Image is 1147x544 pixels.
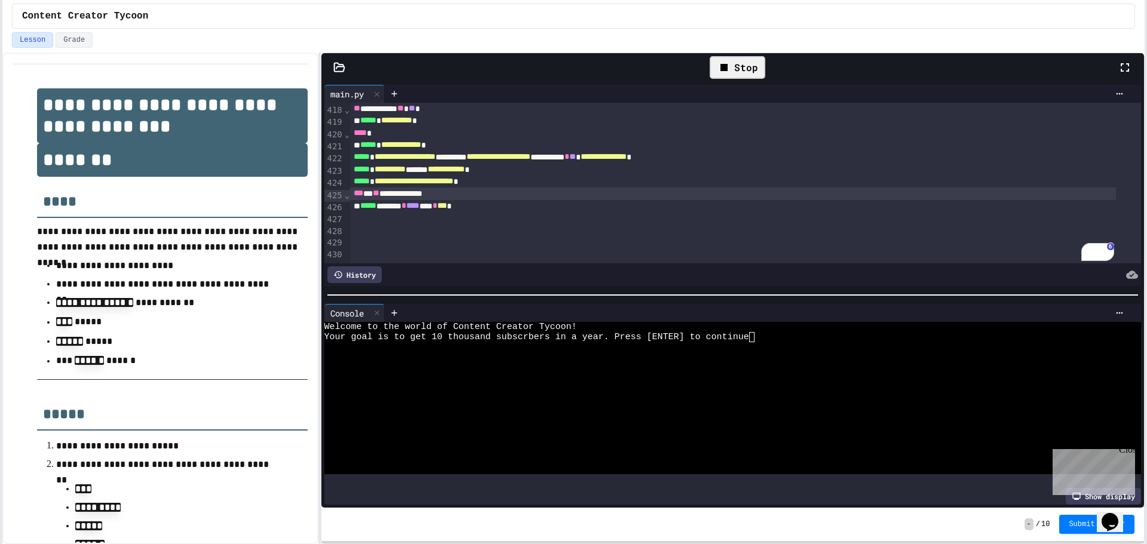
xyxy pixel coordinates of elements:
[1025,518,1033,530] span: -
[1041,520,1050,529] span: 10
[324,214,344,226] div: 427
[324,153,344,165] div: 422
[324,249,344,261] div: 430
[710,56,765,79] div: Stop
[324,129,344,141] div: 420
[324,307,370,319] div: Console
[1069,520,1125,529] span: Submit Answer
[324,105,344,116] div: 418
[22,9,148,23] span: Content Creator Tycoon
[344,190,350,200] span: Fold line
[324,332,749,342] span: Your goal is to get 10 thousand subscrbers in a year. Press [ENTER] to continue
[324,202,344,214] div: 426
[1048,444,1135,495] iframe: chat widget
[324,322,577,332] span: Welcome to the world of Content Creator Tycoon!
[1097,496,1135,532] iframe: chat widget
[12,32,53,48] button: Lesson
[324,226,344,238] div: 428
[344,130,350,139] span: Fold line
[327,266,382,283] div: History
[324,177,344,189] div: 424
[324,116,344,128] div: 419
[1059,515,1134,534] button: Submit Answer
[324,190,344,202] div: 425
[5,5,82,76] div: Chat with us now!Close
[324,141,344,153] div: 421
[1066,488,1141,505] div: Show display
[324,85,385,103] div: main.py
[1036,520,1040,529] span: /
[344,105,350,115] span: Fold line
[324,165,344,177] div: 423
[324,88,370,100] div: main.py
[324,237,344,249] div: 429
[56,32,93,48] button: Grade
[324,304,385,322] div: Console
